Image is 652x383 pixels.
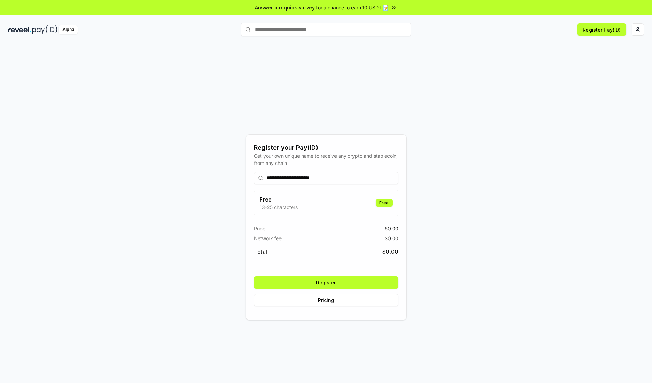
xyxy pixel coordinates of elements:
[255,4,315,11] span: Answer our quick survey
[254,294,398,306] button: Pricing
[385,235,398,242] span: $ 0.00
[254,248,267,256] span: Total
[254,143,398,152] div: Register your Pay(ID)
[316,4,389,11] span: for a chance to earn 10 USDT 📝
[32,25,57,34] img: pay_id
[254,276,398,289] button: Register
[254,225,265,232] span: Price
[577,23,626,36] button: Register Pay(ID)
[385,225,398,232] span: $ 0.00
[254,235,282,242] span: Network fee
[382,248,398,256] span: $ 0.00
[260,195,298,204] h3: Free
[376,199,393,207] div: Free
[8,25,31,34] img: reveel_dark
[260,204,298,211] p: 13-25 characters
[59,25,78,34] div: Alpha
[254,152,398,167] div: Get your own unique name to receive any crypto and stablecoin, from any chain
